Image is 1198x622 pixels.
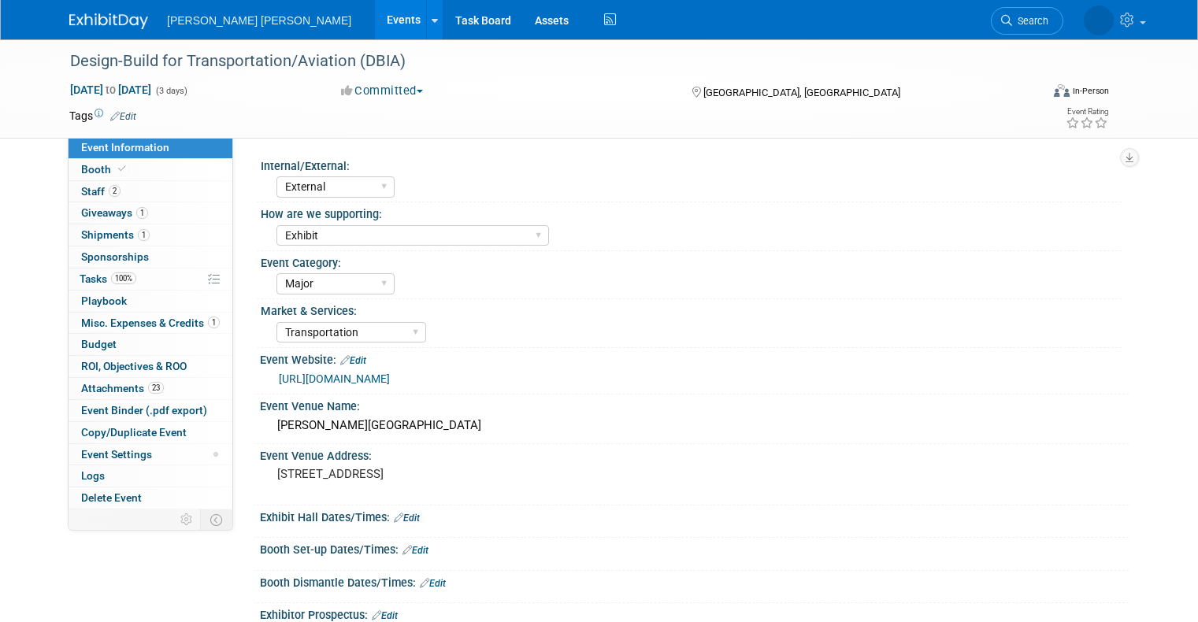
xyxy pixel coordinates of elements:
[279,372,390,385] a: [URL][DOMAIN_NAME]
[261,251,1122,271] div: Event Category:
[81,491,142,504] span: Delete Event
[69,422,232,443] a: Copy/Duplicate Event
[69,291,232,312] a: Playbook
[110,111,136,122] a: Edit
[69,108,136,124] td: Tags
[260,571,1129,591] div: Booth Dismantle Dates/Times:
[1072,85,1109,97] div: In-Person
[1084,6,1114,35] img: Kelly Graber
[260,348,1129,368] div: Event Website:
[260,444,1129,464] div: Event Venue Address:
[213,452,218,457] span: Modified Layout
[138,229,150,241] span: 1
[111,272,136,284] span: 100%
[1012,15,1048,27] span: Search
[402,545,428,556] a: Edit
[260,538,1129,558] div: Booth Set-up Dates/Times:
[81,382,164,394] span: Attachments
[81,250,149,263] span: Sponsorships
[69,137,232,158] a: Event Information
[261,202,1122,222] div: How are we supporting:
[81,141,169,154] span: Event Information
[81,469,105,482] span: Logs
[167,14,351,27] span: [PERSON_NAME] [PERSON_NAME]
[201,509,233,530] td: Toggle Event Tabs
[81,206,148,219] span: Giveaways
[81,163,129,176] span: Booth
[81,185,121,198] span: Staff
[420,578,446,589] a: Edit
[69,246,232,268] a: Sponsorships
[69,378,232,399] a: Attachments23
[69,224,232,246] a: Shipments1
[81,404,207,417] span: Event Binder (.pdf export)
[80,272,136,285] span: Tasks
[69,487,232,509] a: Delete Event
[69,465,232,487] a: Logs
[69,181,232,202] a: Staff2
[109,185,121,197] span: 2
[991,7,1063,35] a: Search
[394,513,420,524] a: Edit
[81,338,117,350] span: Budget
[955,82,1109,106] div: Event Format
[260,505,1129,526] div: Exhibit Hall Dates/Times:
[336,83,429,99] button: Committed
[69,400,232,421] a: Event Binder (.pdf export)
[103,83,118,96] span: to
[154,86,187,96] span: (3 days)
[81,228,150,241] span: Shipments
[272,413,1117,438] div: [PERSON_NAME][GEOGRAPHIC_DATA]
[340,355,366,366] a: Edit
[208,317,220,328] span: 1
[81,317,220,329] span: Misc. Expenses & Credits
[148,382,164,394] span: 23
[69,13,148,29] img: ExhibitDay
[1066,108,1108,116] div: Event Rating
[69,313,232,334] a: Misc. Expenses & Credits1
[69,356,232,377] a: ROI, Objectives & ROO
[65,47,1021,76] div: Design-Build for Transportation/Aviation (DBIA)
[81,448,152,461] span: Event Settings
[69,83,152,97] span: [DATE] [DATE]
[261,299,1122,319] div: Market & Services:
[1054,84,1070,97] img: Format-Inperson.png
[261,154,1122,174] div: Internal/External:
[118,165,126,173] i: Booth reservation complete
[173,509,201,530] td: Personalize Event Tab Strip
[136,207,148,219] span: 1
[81,360,187,372] span: ROI, Objectives & ROO
[69,268,232,290] a: Tasks100%
[81,294,127,307] span: Playbook
[703,87,900,98] span: [GEOGRAPHIC_DATA], [GEOGRAPHIC_DATA]
[277,467,605,481] pre: [STREET_ADDRESS]
[81,426,187,439] span: Copy/Duplicate Event
[69,159,232,180] a: Booth
[69,202,232,224] a: Giveaways1
[69,444,232,465] a: Event Settings
[260,394,1129,414] div: Event Venue Name:
[372,610,398,621] a: Edit
[69,334,232,355] a: Budget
